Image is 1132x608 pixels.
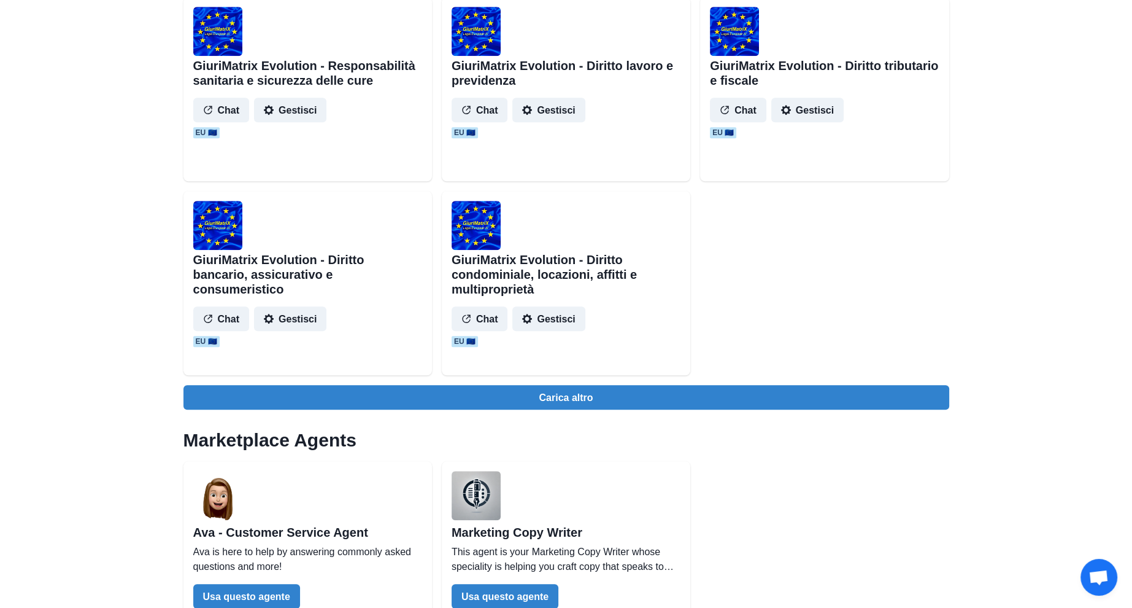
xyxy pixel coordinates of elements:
button: Chat [193,306,250,331]
img: user%2F1706%2Fcc59329a-3656-49be-a442-0a1aaa559c3e [452,7,501,56]
img: user%2F1706%2F7a9b5178-3cf7-4c01-9af4-9342a7a59807 [710,7,759,56]
span: EU 🇪🇺 [452,127,478,138]
img: user%2F2%2Fb7ac5808-39ff-453c-8ce1-b371fabf5c1b [193,471,242,520]
button: Carica altro [183,385,949,410]
div: Aprire la chat [1080,559,1117,596]
button: Chat [452,306,508,331]
p: Ava is here to help by answering commonly asked questions and more! [193,545,422,574]
img: user%2F1706%2F733030d0-45fe-4b5e-9c3c-5062934d7c13 [193,201,242,250]
button: Chat [710,98,766,122]
button: Gestisci [512,306,585,331]
h2: Marketplace Agents [183,429,949,451]
button: Chat [193,98,250,122]
button: Gestisci [771,98,844,122]
span: EU 🇪🇺 [193,127,220,138]
button: Gestisci [254,306,326,331]
h2: GiuriMatrix Evolution - Diritto lavoro e previdenza [452,58,680,88]
button: Gestisci [512,98,585,122]
span: EU 🇪🇺 [193,336,220,347]
h2: GiuriMatrix Evolution - Diritto bancario, assicurativo e consumeristico [193,252,422,297]
img: user%2F1706%2F4061d951-a125-48ee-9e4b-1ec09309bf01 [193,7,242,56]
h2: Marketing Copy Writer [452,525,680,540]
button: Gestisci [254,98,326,122]
h2: GiuriMatrix Evolution - Diritto condominiale, locazioni, affitti e multiproprietà [452,252,680,297]
img: user%2F1706%2F174da808-a3df-4f62-bc81-3bfcd94179e8 [452,201,501,250]
h2: GiuriMatrix Evolution - Diritto tributario e fiscale [710,58,939,88]
span: EU 🇪🇺 [710,127,736,138]
p: This agent is your Marketing Copy Writer whose speciality is helping you craft copy that speaks t... [452,545,680,574]
img: user%2F2%2Fdef768d2-bb31-48e1-a725-94a4e8c437fd [452,471,501,520]
button: Chat [452,98,508,122]
h2: Ava - Customer Service Agent [193,525,422,540]
span: EU 🇪🇺 [452,336,478,347]
h2: GiuriMatrix Evolution - Responsabilità sanitaria e sicurezza delle cure [193,58,422,88]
